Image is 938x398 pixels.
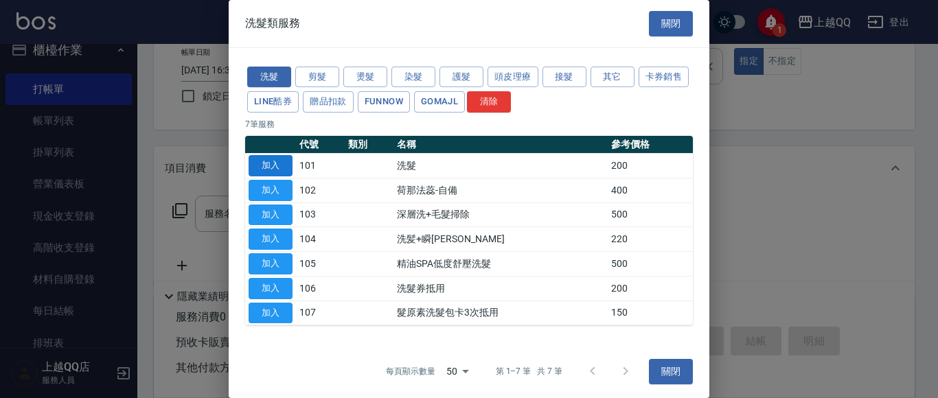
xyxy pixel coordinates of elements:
[391,67,435,88] button: 染髮
[414,91,465,113] button: GOMAJL
[303,91,354,113] button: 贈品扣款
[441,353,474,390] div: 50
[245,16,300,30] span: 洗髮類服務
[393,154,608,178] td: 洗髮
[296,178,345,202] td: 102
[649,359,693,384] button: 關閉
[296,202,345,227] td: 103
[608,178,693,202] td: 400
[608,227,693,252] td: 220
[249,155,293,176] button: 加入
[296,301,345,325] td: 107
[608,202,693,227] td: 500
[608,276,693,301] td: 200
[608,252,693,277] td: 500
[393,276,608,301] td: 洗髮券抵用
[358,91,410,113] button: FUNNOW
[393,202,608,227] td: 深層洗+毛髮掃除
[649,11,693,36] button: 關閉
[296,276,345,301] td: 106
[249,204,293,226] button: 加入
[496,365,562,377] p: 第 1–7 筆 共 7 筆
[295,67,339,88] button: 剪髮
[247,67,291,88] button: 洗髮
[591,67,634,88] button: 其它
[467,91,511,113] button: 清除
[249,253,293,274] button: 加入
[542,67,586,88] button: 接髮
[296,252,345,277] td: 105
[393,178,608,202] td: 荷那法蕊-自備
[296,154,345,178] td: 101
[393,301,608,325] td: 髮原素洗髮包卡3次抵用
[296,227,345,252] td: 104
[608,154,693,178] td: 200
[393,252,608,277] td: 精油SPA低度舒壓洗髮
[249,303,293,324] button: 加入
[608,136,693,154] th: 參考價格
[343,67,387,88] button: 燙髮
[245,118,693,130] p: 7 筆服務
[608,301,693,325] td: 150
[249,180,293,201] button: 加入
[296,136,345,154] th: 代號
[386,365,435,377] p: 每頁顯示數量
[393,227,608,252] td: 洗髪+瞬[PERSON_NAME]
[345,136,393,154] th: 類別
[393,136,608,154] th: 名稱
[249,278,293,299] button: 加入
[439,67,483,88] button: 護髮
[249,229,293,250] button: 加入
[639,67,689,88] button: 卡券銷售
[488,67,538,88] button: 頭皮理療
[247,91,299,113] button: LINE酷券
